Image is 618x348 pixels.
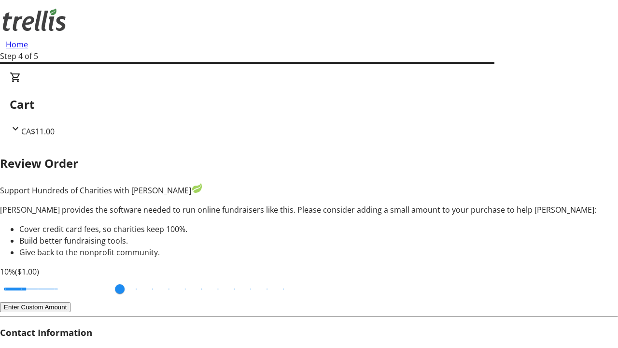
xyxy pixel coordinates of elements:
li: Build better fundraising tools. [19,235,618,246]
li: Give back to the nonprofit community. [19,246,618,258]
span: CA$11.00 [21,126,55,137]
div: CartCA$11.00 [10,72,608,137]
li: Cover credit card fees, so charities keep 100%. [19,223,618,235]
h2: Cart [10,96,608,113]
